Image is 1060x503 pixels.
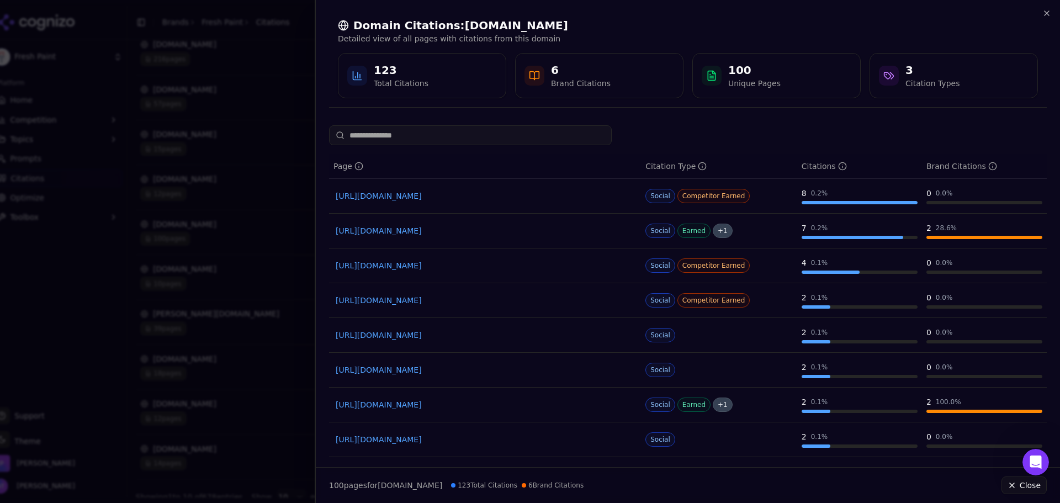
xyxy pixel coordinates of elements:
div: Unique Pages [728,78,781,89]
a: [URL][DOMAIN_NAME] [336,260,634,271]
div: It looks like FreshPaint Inc is stuck in the setup phase. Could you please take a look? Thanks! [49,193,203,225]
span: 100 [329,481,344,490]
div: 0.0 % [936,328,953,337]
div: Brand Citations [551,78,611,89]
iframe: To enrich screen reader interactions, please activate Accessibility in Grammarly extension settings [1022,449,1049,475]
th: page [329,154,641,179]
span: Social [645,189,675,203]
div: Thank you! [151,332,212,356]
div: Brand Citations [926,161,997,172]
button: Upload attachment [52,362,61,370]
div: 8 [802,188,807,199]
div: 0 [926,431,931,442]
div: 0.2 % [811,189,828,198]
div: Citation Type [645,161,707,172]
div: Hey [PERSON_NAME], Apologies for this. It should now be available [18,262,172,305]
th: brandCitationCount [922,154,1047,179]
div: 7 [802,223,807,234]
div: 2 [802,431,807,442]
div: Total Citations [374,78,428,89]
a: [URL][DOMAIN_NAME] [336,225,634,236]
p: Detailed view of all pages with citations from this domain [338,33,1038,44]
div: 2 [802,396,807,407]
div: 0.1 % [811,258,828,267]
div: 2 [802,292,807,303]
div: Hey [PERSON_NAME],Apologies for this. It should now be availableAlp • 2h ago [9,256,181,312]
span: + 1 [713,224,733,238]
a: [URL][DOMAIN_NAME] [336,399,634,410]
div: Citation Types [905,78,960,89]
span: Competitor Earned [677,189,750,203]
span: Social [645,432,675,447]
div: 123 [374,62,428,78]
span: Social [645,224,675,238]
div: Close [194,4,214,24]
div: 2 [802,327,807,338]
span: 123 Total Citations [451,481,517,490]
h2: Domain Citations: [DOMAIN_NAME] [338,18,1038,33]
span: Social [645,293,675,308]
span: Earned [677,398,711,412]
div: 0 [926,257,931,268]
p: Active 30m ago [54,14,110,25]
span: Competitor Earned [677,293,750,308]
li: Ensure the points correctly (using an A record or CNAME flattening, depending on their hosting se... [26,64,172,105]
span: [DOMAIN_NAME] [378,481,442,490]
a: [URL][DOMAIN_NAME] [336,190,634,202]
button: Gif picker [35,362,44,370]
span: Social [645,363,675,377]
span: 6 Brand Citations [522,481,584,490]
div: 0.2 % [811,224,828,232]
div: 0.1 % [811,398,828,406]
div: 100.0 % [936,398,961,406]
textarea: Message… [9,338,211,357]
div: 2 [926,396,931,407]
div: Page [333,161,363,172]
button: Close [1001,476,1047,494]
div: 0.0 % [936,363,953,372]
div: 2 [802,362,807,373]
div: 100 [728,62,781,78]
div: 0.1 % [811,328,828,337]
div: 28.6 % [936,224,957,232]
div: Alp • 2h ago [18,314,60,321]
div: Nate says… [9,159,212,241]
div: 2 [926,223,931,234]
div: 0.1 % [811,363,828,372]
div: 0.1 % [811,432,828,441]
div: 0.0 % [936,432,953,441]
a: [URL][DOMAIN_NAME] [336,364,634,375]
span: Social [645,328,675,342]
li: Set up a from to . [26,30,172,61]
p: page s for [329,480,442,491]
div: 0.1 % [811,293,828,302]
div: 0.0 % [936,293,953,302]
b: SSL certificate [77,108,140,117]
img: Profile image for Alp [31,6,49,24]
div: 3 [905,62,960,78]
button: Send a message… [189,357,207,375]
div: [DATE] [9,241,212,256]
div: 4 [802,257,807,268]
span: Competitor Earned [677,258,750,273]
code: [URL][DOMAIN_NAME] [26,41,118,61]
b: 301 redirect [58,31,112,40]
div: 0.0 % [936,258,953,267]
h1: Alp [54,6,68,14]
div: 0.0 % [936,189,953,198]
li: Confirm their covers both the root and domains. [26,108,172,128]
span: + 1 [713,398,733,412]
div: 0 [926,188,931,199]
div: [DATE] [9,144,212,159]
div: Alp says… [9,256,212,332]
th: totalCitationCount [797,154,922,179]
div: 0 [926,292,931,303]
div: 0 [926,362,931,373]
th: citationTypes [641,154,797,179]
span: Social [645,258,675,273]
div: Hey [PERSON_NAME], thanks for the additional info on Clearwater Living!It looks like FreshPaint I... [40,159,212,232]
div: Citations [802,161,847,172]
div: 0 [926,327,931,338]
button: go back [7,4,28,25]
a: [URL][DOMAIN_NAME] [336,330,634,341]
